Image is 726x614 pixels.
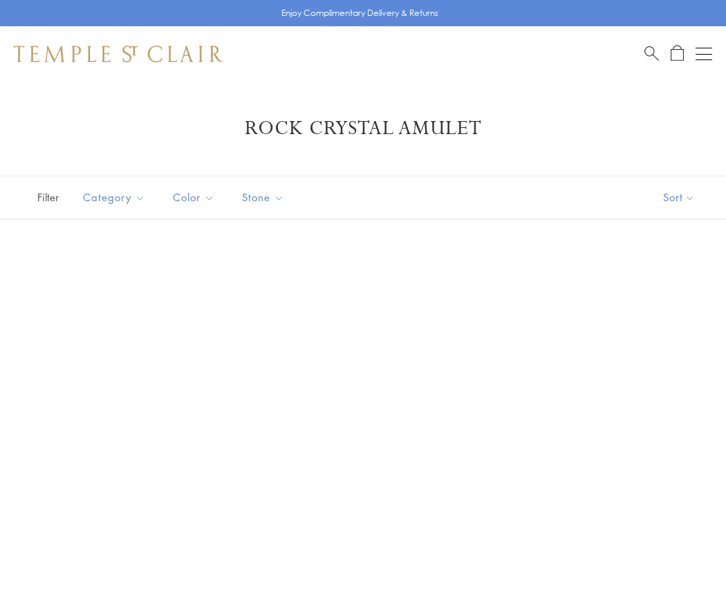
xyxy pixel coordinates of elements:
[35,116,691,141] h1: Rock Crystal Amulet
[644,45,659,62] a: Search
[76,189,156,206] span: Category
[14,46,223,62] img: Temple St. Clair
[162,182,225,213] button: Color
[232,182,295,213] button: Stone
[235,189,295,206] span: Stone
[73,182,156,213] button: Category
[166,189,225,206] span: Color
[632,176,726,218] button: Show sort by
[671,45,684,62] a: Open Shopping Bag
[281,6,438,20] p: Enjoy Complimentary Delivery & Returns
[696,46,712,62] button: Open navigation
